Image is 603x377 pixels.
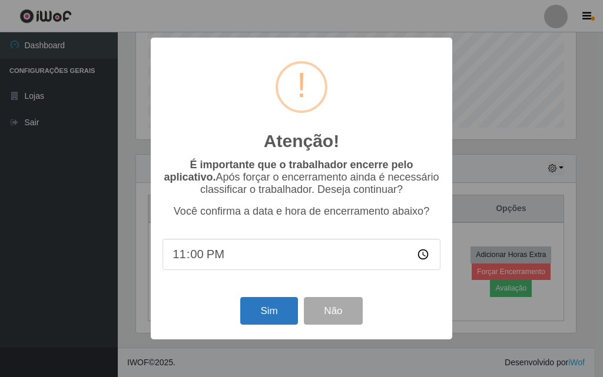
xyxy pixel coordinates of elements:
[163,205,440,218] p: Você confirma a data e hora de encerramento abaixo?
[304,297,362,325] button: Não
[240,297,297,325] button: Sim
[164,159,413,183] b: É importante que o trabalhador encerre pelo aplicativo.
[163,159,440,196] p: Após forçar o encerramento ainda é necessário classificar o trabalhador. Deseja continuar?
[264,131,339,152] h2: Atenção!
